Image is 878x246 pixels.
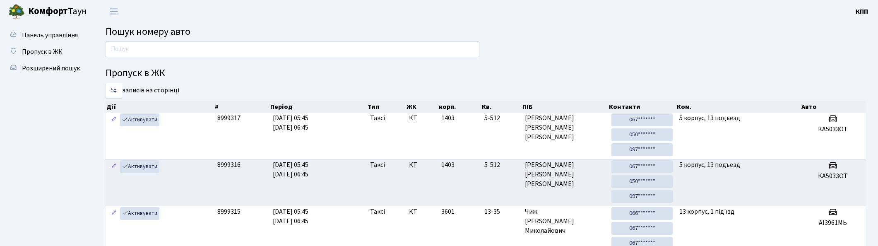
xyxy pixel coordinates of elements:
[106,24,190,39] span: Пошук номеру авто
[525,113,605,142] span: [PERSON_NAME] [PERSON_NAME] [PERSON_NAME]
[801,101,866,113] th: Авто
[370,113,385,123] span: Таксі
[370,207,385,217] span: Таксі
[367,101,406,113] th: Тип
[406,101,438,113] th: ЖК
[28,5,87,19] span: Таун
[484,160,518,170] span: 5-512
[109,160,119,173] a: Редагувати
[4,27,87,43] a: Панель управління
[273,207,308,226] span: [DATE] 05:45 [DATE] 06:45
[106,68,866,80] h4: Пропуск в ЖК
[803,125,862,133] h5: КА5033ОТ
[522,101,609,113] th: ПІБ
[106,83,122,99] select: записів на сторінці
[109,207,119,220] a: Редагувати
[441,207,455,216] span: 3601
[525,207,605,236] span: Чиж [PERSON_NAME] Миколайович
[856,7,868,17] a: КПП
[22,47,63,56] span: Пропуск в ЖК
[409,160,435,170] span: КТ
[269,101,367,113] th: Період
[22,31,78,40] span: Панель управління
[441,113,455,123] span: 1403
[106,83,179,99] label: записів на сторінці
[679,207,734,216] span: 13 корпус, 1 під'їзд
[676,101,800,113] th: Ком.
[856,7,868,16] b: КПП
[106,101,214,113] th: Дії
[214,101,269,113] th: #
[484,113,518,123] span: 5-512
[409,207,435,217] span: КТ
[608,101,676,113] th: Контакти
[803,172,862,180] h5: КА5033ОТ
[273,160,308,179] span: [DATE] 05:45 [DATE] 06:45
[441,160,455,169] span: 1403
[120,113,159,126] a: Активувати
[217,113,241,123] span: 8999317
[8,3,25,20] img: logo.png
[438,101,481,113] th: корп.
[103,5,124,18] button: Переключити навігацію
[370,160,385,170] span: Таксі
[481,101,522,113] th: Кв.
[4,60,87,77] a: Розширений пошук
[679,113,740,123] span: 5 корпус, 13 подъезд
[679,160,740,169] span: 5 корпус, 13 подъезд
[120,160,159,173] a: Активувати
[525,160,605,189] span: [PERSON_NAME] [PERSON_NAME] [PERSON_NAME]
[273,113,308,132] span: [DATE] 05:45 [DATE] 06:45
[109,113,119,126] a: Редагувати
[22,64,80,73] span: Розширений пошук
[106,41,479,57] input: Пошук
[484,207,518,217] span: 13-35
[120,207,159,220] a: Активувати
[4,43,87,60] a: Пропуск в ЖК
[217,160,241,169] span: 8999316
[28,5,68,18] b: Комфорт
[409,113,435,123] span: КТ
[217,207,241,216] span: 8999315
[803,219,862,227] h5: АІ3961МЬ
